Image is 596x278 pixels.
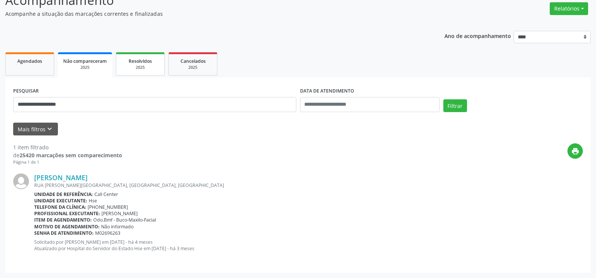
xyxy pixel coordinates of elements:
b: Motivo de agendamento: [34,223,100,230]
a: [PERSON_NAME] [34,173,88,182]
span: [PERSON_NAME] [102,210,138,217]
div: Página 1 de 1 [13,159,122,166]
img: img [13,173,29,189]
b: Item de agendamento: [34,217,92,223]
span: Odo.Bmf - Buco-Maxilo-Facial [93,217,156,223]
span: M02696263 [95,230,120,236]
b: Unidade executante: [34,197,87,204]
div: 2025 [121,65,159,70]
p: Ano de acompanhamento [444,31,511,40]
b: Senha de atendimento: [34,230,94,236]
span: Call Center [94,191,118,197]
button: print [567,143,583,159]
span: Não informado [101,223,133,230]
label: DATA DE ATENDIMENTO [300,85,354,97]
button: Relatórios [550,2,588,15]
span: Hse [89,197,97,204]
b: Telefone da clínica: [34,204,86,210]
div: 1 item filtrado [13,143,122,151]
span: [PHONE_NUMBER] [88,204,128,210]
i: keyboard_arrow_down [45,125,54,133]
p: Solicitado por [PERSON_NAME] em [DATE] - há 4 meses Atualizado por Hospital do Servidor do Estado... [34,239,583,252]
span: Agendados [17,58,42,64]
i: print [571,147,579,155]
span: Não compareceram [63,58,107,64]
div: RUA [PERSON_NAME][GEOGRAPHIC_DATA], [GEOGRAPHIC_DATA], [GEOGRAPHIC_DATA] [34,182,583,188]
span: Cancelados [180,58,206,64]
div: 2025 [174,65,212,70]
p: Acompanhe a situação das marcações correntes e finalizadas [5,10,415,18]
button: Filtrar [443,99,467,112]
div: de [13,151,122,159]
button: Mais filtroskeyboard_arrow_down [13,123,58,136]
strong: 25420 marcações sem comparecimento [20,152,122,159]
div: 2025 [63,65,107,70]
b: Profissional executante: [34,210,100,217]
label: PESQUISAR [13,85,39,97]
span: Resolvidos [129,58,152,64]
b: Unidade de referência: [34,191,93,197]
